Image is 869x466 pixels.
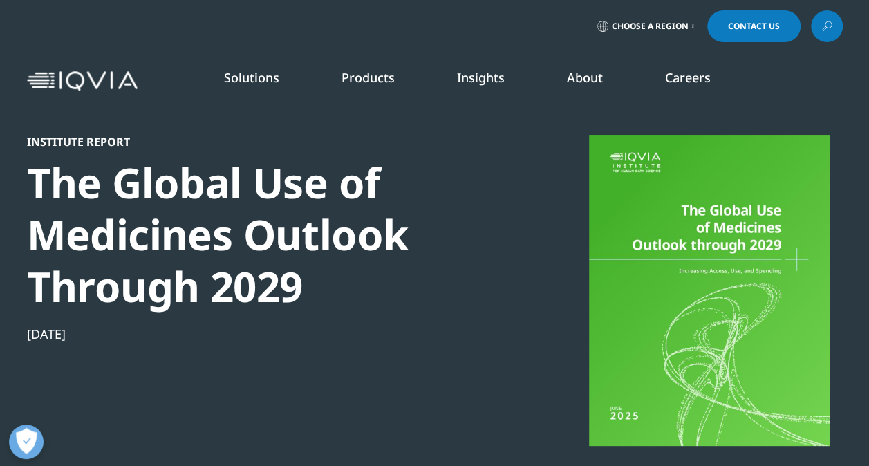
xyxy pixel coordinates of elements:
div: Institute Report [27,135,501,149]
a: Insights [457,69,505,86]
img: IQVIA Healthcare Information Technology and Pharma Clinical Research Company [27,71,138,91]
button: Abrir preferências [9,425,44,459]
a: Products [342,69,395,86]
span: Choose a Region [612,21,689,32]
a: Careers [665,69,711,86]
a: Solutions [224,69,279,86]
span: Contact Us [728,22,780,30]
a: About [567,69,603,86]
div: [DATE] [27,326,501,342]
a: Contact Us [707,10,801,42]
div: The Global Use of Medicines Outlook Through 2029 [27,157,501,313]
nav: Primary [143,48,843,113]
